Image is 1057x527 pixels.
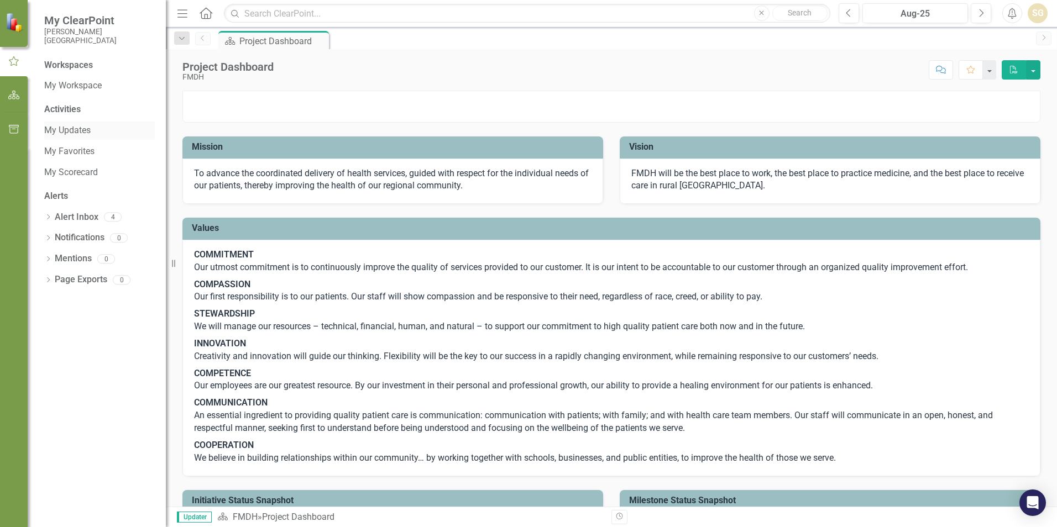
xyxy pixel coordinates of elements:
[44,103,155,116] div: Activities
[866,7,964,20] div: Aug-25
[55,252,92,265] a: Mentions
[113,275,130,284] div: 0
[194,249,254,260] strong: COMMITMENT
[194,276,1029,306] p: Our first responsibility is to our patients. Our staff will show compassion and be responsive to ...
[194,440,254,450] strong: COOPERATION
[194,397,268,408] strong: COMMUNICATION
[182,73,274,81] div: FMDH
[192,142,598,152] h3: Mission
[192,223,1035,233] h3: Values
[1019,489,1046,516] div: Open Intercom Messenger
[55,273,107,286] a: Page Exports
[194,437,1029,465] p: We believe in building relationships within our community… by working together with schools, busi...
[788,8,812,17] span: Search
[104,213,122,222] div: 4
[194,335,1029,365] p: Creativity and innovation will guide our thinking. Flexibility will be the key to our success in ...
[177,512,212,523] span: Updater
[629,496,1035,505] h3: Milestone Status Snapshot
[194,308,255,319] strong: STEWARDSHIP
[194,279,250,289] strong: COMPASSION
[194,338,246,349] strong: INNOVATION
[194,394,1029,437] p: An essential ingredient to providing quality patient care is communication: communication with pa...
[233,512,258,522] a: FMDH
[224,4,830,23] input: Search ClearPoint...
[194,365,1029,395] p: Our employees are our greatest resource. By our investment in their personal and professional gro...
[629,142,1035,152] h3: Vision
[239,34,326,48] div: Project Dashboard
[44,190,155,203] div: Alerts
[194,368,251,378] strong: COMPETENCE
[44,145,155,158] a: My Favorites
[1028,3,1048,23] button: SG
[44,124,155,137] a: My Updates
[44,166,155,179] a: My Scorecard
[217,511,603,524] div: »
[44,80,155,92] a: My Workspace
[97,254,115,263] div: 0
[862,3,968,23] button: Aug-25
[194,305,1029,335] p: We will manage our resources – technical, financial, human, and natural – to support our commitme...
[55,231,104,244] a: Notifications
[44,27,155,45] small: [PERSON_NAME][GEOGRAPHIC_DATA]
[182,61,274,73] div: Project Dashboard
[631,167,1029,193] p: FMDH will be the best place to work, the best place to practice medicine, and the best place to r...
[772,6,828,21] button: Search
[44,59,93,72] div: Workspaces
[262,512,334,522] div: Project Dashboard
[192,496,598,505] h3: Initiative Status Snapshot
[44,14,155,27] span: My ClearPoint
[194,249,1029,276] p: Our utmost commitment is to continuously improve the quality of services provided to our customer...
[55,211,98,224] a: Alert Inbox
[110,233,128,243] div: 0
[194,167,592,193] p: To advance the coordinated delivery of health services, guided with respect for the individual ne...
[4,12,25,33] img: ClearPoint Strategy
